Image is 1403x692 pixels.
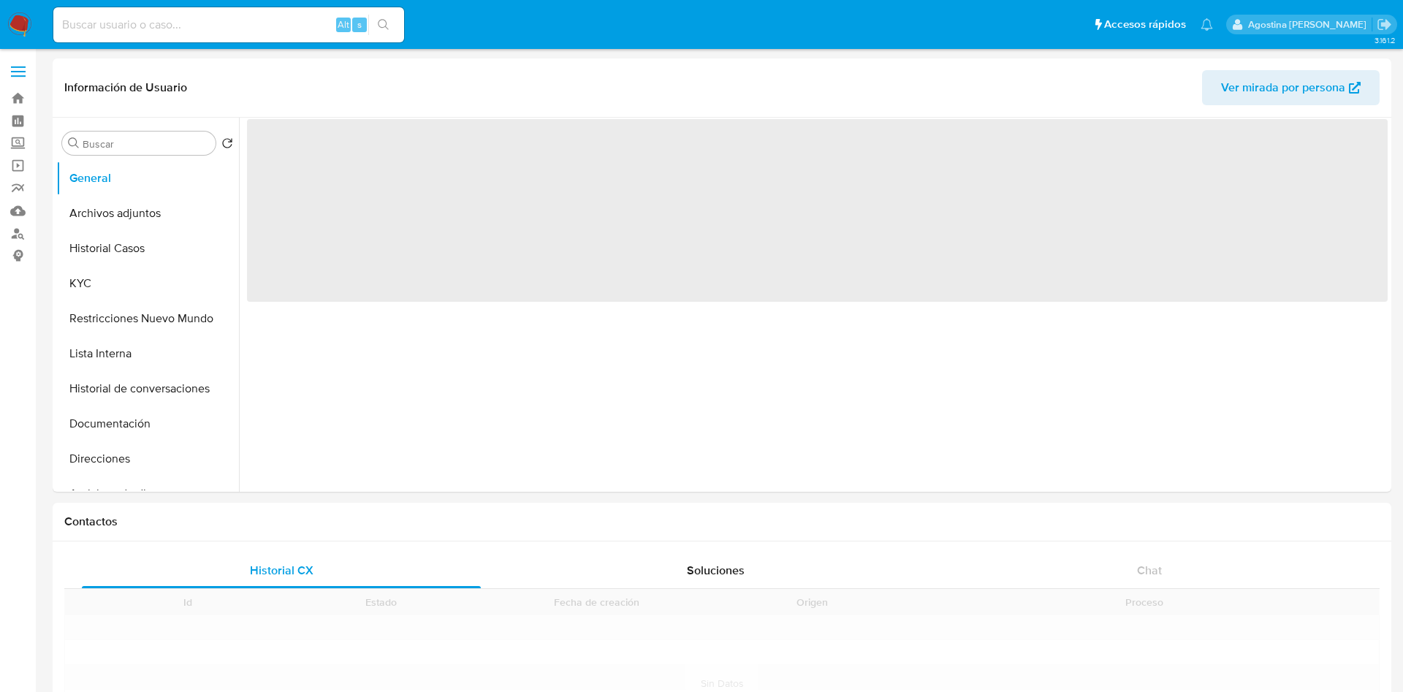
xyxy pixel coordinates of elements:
span: Soluciones [687,562,745,579]
button: Archivos adjuntos [56,196,239,231]
h1: Contactos [64,514,1380,529]
span: Ver mirada por persona [1221,70,1345,105]
span: Accesos rápidos [1104,17,1186,32]
button: Documentación [56,406,239,441]
span: s [357,18,362,31]
button: Lista Interna [56,336,239,371]
button: Volver al orden por defecto [221,137,233,153]
span: Historial CX [250,562,313,579]
button: KYC [56,266,239,301]
button: Ver mirada por persona [1202,70,1380,105]
input: Buscar [83,137,210,151]
p: agostina.faruolo@mercadolibre.com [1248,18,1372,31]
a: Notificaciones [1201,18,1213,31]
h1: Información de Usuario [64,80,187,95]
button: Anticipos de dinero [56,476,239,512]
button: Historial de conversaciones [56,371,239,406]
button: Direcciones [56,441,239,476]
button: Buscar [68,137,80,149]
input: Buscar usuario o caso... [53,15,404,34]
button: search-icon [368,15,398,35]
span: ‌ [247,119,1388,302]
button: General [56,161,239,196]
span: Chat [1137,562,1162,579]
button: Historial Casos [56,231,239,266]
button: Restricciones Nuevo Mundo [56,301,239,336]
span: Alt [338,18,349,31]
a: Salir [1377,17,1392,32]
